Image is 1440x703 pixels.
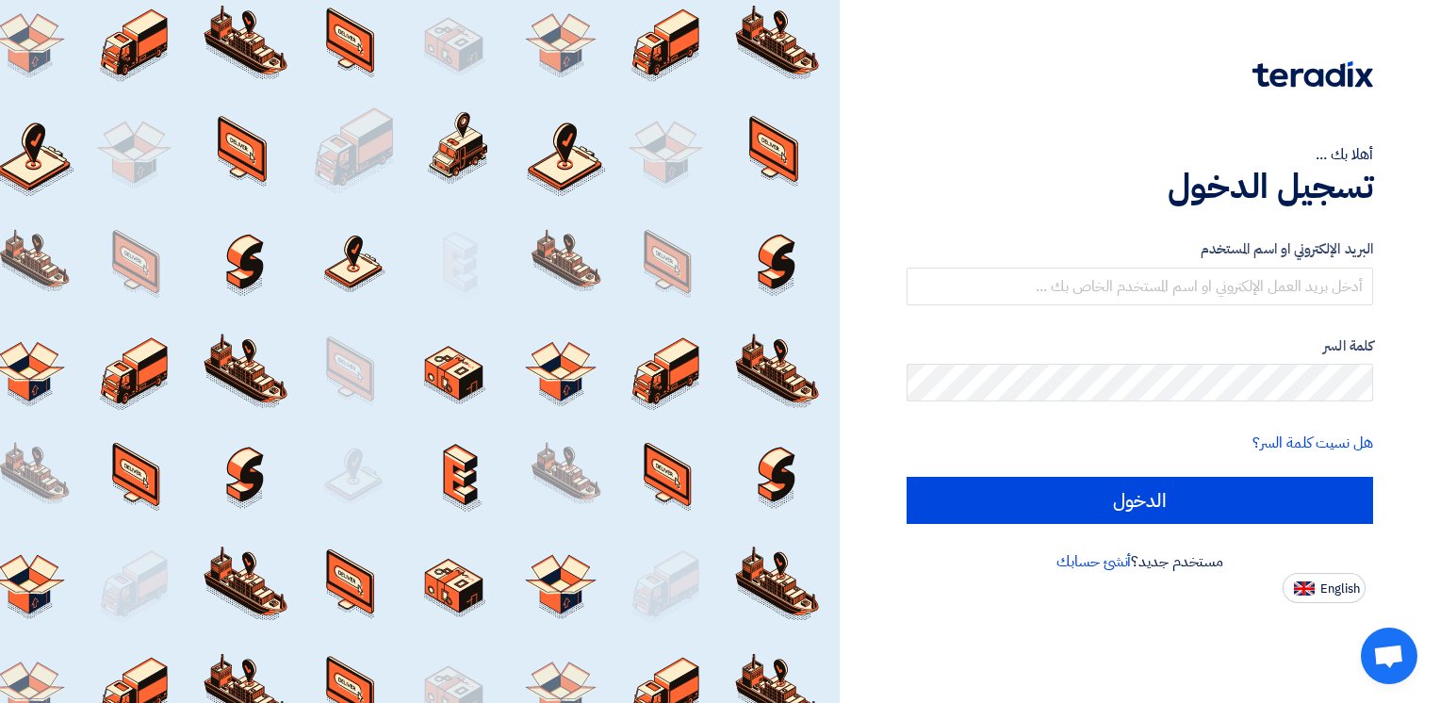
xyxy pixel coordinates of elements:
label: البريد الإلكتروني او اسم المستخدم [907,238,1373,260]
div: أهلا بك ... [907,143,1373,166]
div: مستخدم جديد؟ [907,550,1373,573]
label: كلمة السر [907,335,1373,357]
span: English [1320,582,1360,596]
input: الدخول [907,477,1373,524]
button: English [1283,573,1366,603]
a: هل نسيت كلمة السر؟ [1252,432,1373,454]
img: en-US.png [1294,581,1315,596]
input: أدخل بريد العمل الإلكتروني او اسم المستخدم الخاص بك ... [907,268,1373,305]
img: Teradix logo [1252,61,1373,88]
a: أنشئ حسابك [1056,550,1131,573]
h1: تسجيل الدخول [907,166,1373,207]
div: Open chat [1361,628,1417,684]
